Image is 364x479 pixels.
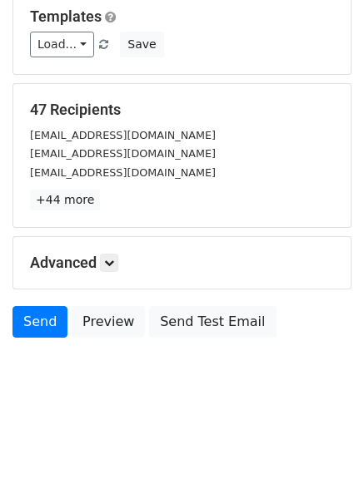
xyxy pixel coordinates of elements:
a: Load... [30,32,94,57]
a: Preview [72,306,145,338]
a: Send Test Email [149,306,276,338]
small: [EMAIL_ADDRESS][DOMAIN_NAME] [30,129,216,141]
h5: Advanced [30,254,334,272]
a: +44 more [30,190,100,210]
iframe: Chat Widget [281,399,364,479]
button: Save [120,32,163,57]
small: [EMAIL_ADDRESS][DOMAIN_NAME] [30,166,216,179]
small: [EMAIL_ADDRESS][DOMAIN_NAME] [30,147,216,160]
h5: 47 Recipients [30,101,334,119]
a: Templates [30,7,102,25]
a: Send [12,306,67,338]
